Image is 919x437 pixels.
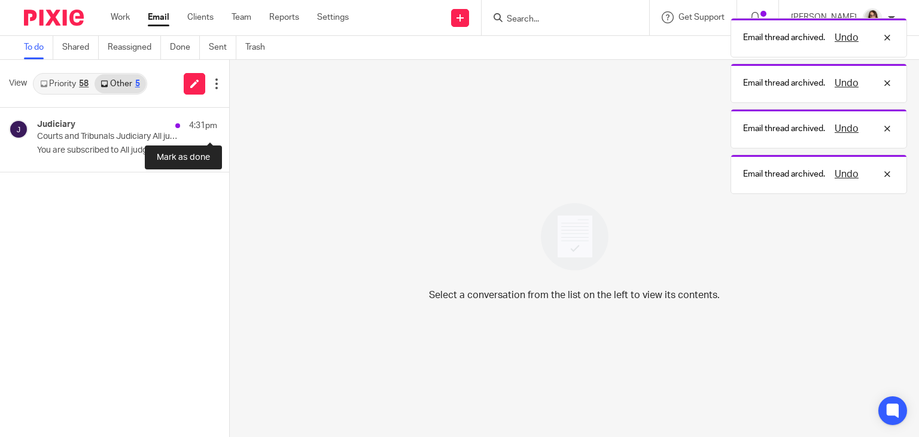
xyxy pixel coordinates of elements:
p: 4:31pm [189,120,217,132]
a: Sent [209,36,236,59]
a: Work [111,11,130,23]
img: Pixie [24,10,84,26]
a: Other5 [95,74,145,93]
button: Undo [831,122,862,136]
button: Undo [831,31,862,45]
a: Trash [245,36,274,59]
a: Clients [187,11,214,23]
img: Caroline%20-%20HS%20-%20LI.png [863,8,882,28]
p: Email thread archived. [743,32,825,44]
div: 5 [135,80,140,88]
p: Email thread archived. [743,123,825,135]
div: 58 [79,80,89,88]
a: Reports [269,11,299,23]
a: Done [170,36,200,59]
a: Email [148,11,169,23]
a: Settings [317,11,349,23]
a: Priority58 [34,74,95,93]
h4: Judiciary [37,120,75,130]
p: Email thread archived. [743,77,825,89]
img: svg%3E [9,120,28,139]
p: Email thread archived. [743,168,825,180]
p: Select a conversation from the list on the left to view its contents. [429,288,720,302]
a: To do [24,36,53,59]
img: image [533,195,616,278]
p: Courts and Tribunals Judiciary All judgments Update [37,132,181,142]
button: Undo [831,167,862,181]
a: Shared [62,36,99,59]
a: Team [232,11,251,23]
p: You are subscribed to All judgments. R -v-... [37,145,217,156]
span: View [9,77,27,90]
button: Undo [831,76,862,90]
a: Reassigned [108,36,161,59]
